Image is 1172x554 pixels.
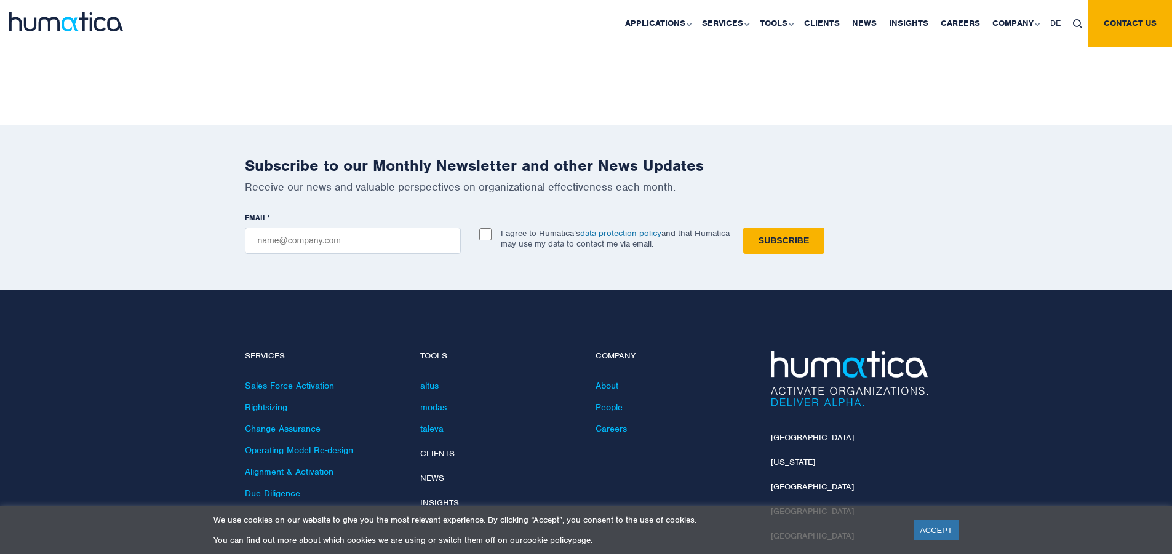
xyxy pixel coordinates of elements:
input: name@company.com [245,228,461,254]
a: cookie policy [523,535,572,545]
p: Receive our news and valuable perspectives on organizational effectiveness each month. [245,180,928,194]
a: News [420,473,444,483]
h4: Company [596,351,752,362]
h2: Subscribe to our Monthly Newsletter and other News Updates [245,156,928,175]
img: Humatica [771,351,928,406]
a: taleva [420,423,444,434]
a: data protection policy [580,228,661,239]
a: Sales Force Activation [245,380,334,391]
a: Insights [420,497,459,508]
a: About [596,380,618,391]
a: [GEOGRAPHIC_DATA] [771,481,854,492]
h4: Services [245,351,402,362]
a: ACCEPT [914,520,959,540]
p: I agree to Humatica’s and that Humatica may use my data to contact me via email. [501,228,730,249]
a: modas [420,402,447,413]
span: EMAIL [245,213,267,223]
a: Alignment & Activation [245,466,333,477]
a: [GEOGRAPHIC_DATA] [771,432,854,443]
img: search_icon [1073,19,1082,28]
a: Change Assurance [245,423,321,434]
p: You can find out more about which cookies we are using or switch them off on our page. [213,535,898,545]
a: Careers [596,423,627,434]
a: [US_STATE] [771,457,815,467]
p: We use cookies on our website to give you the most relevant experience. By clicking “Accept”, you... [213,515,898,525]
h4: Tools [420,351,577,362]
a: Operating Model Re-design [245,445,353,456]
a: Due Diligence [245,488,300,499]
img: logo [9,12,123,31]
a: altus [420,380,439,391]
span: DE [1050,18,1061,28]
a: Clients [420,448,455,459]
input: I agree to Humatica’sdata protection policyand that Humatica may use my data to contact me via em... [479,228,492,240]
input: Subscribe [743,228,824,254]
a: Rightsizing [245,402,287,413]
a: People [596,402,623,413]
